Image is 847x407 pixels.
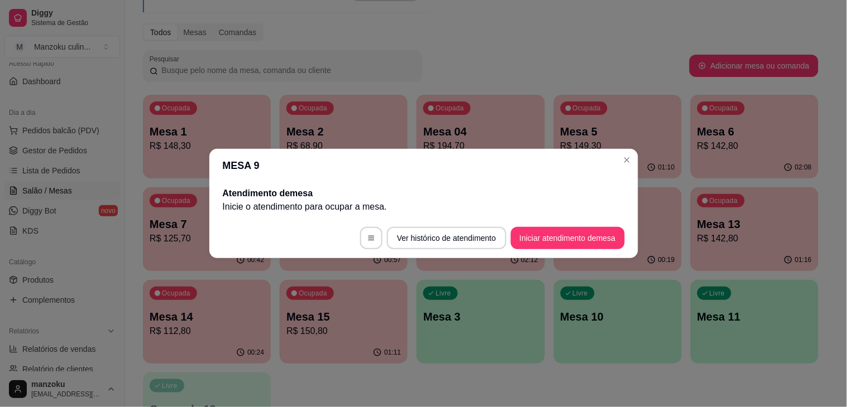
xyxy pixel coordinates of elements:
[511,227,625,249] button: Iniciar atendimento demesa
[209,149,638,182] header: MESA 9
[223,200,625,214] p: Inicie o atendimento para ocupar a mesa .
[618,151,636,169] button: Close
[387,227,506,249] button: Ver histórico de atendimento
[223,187,625,200] h2: Atendimento de mesa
